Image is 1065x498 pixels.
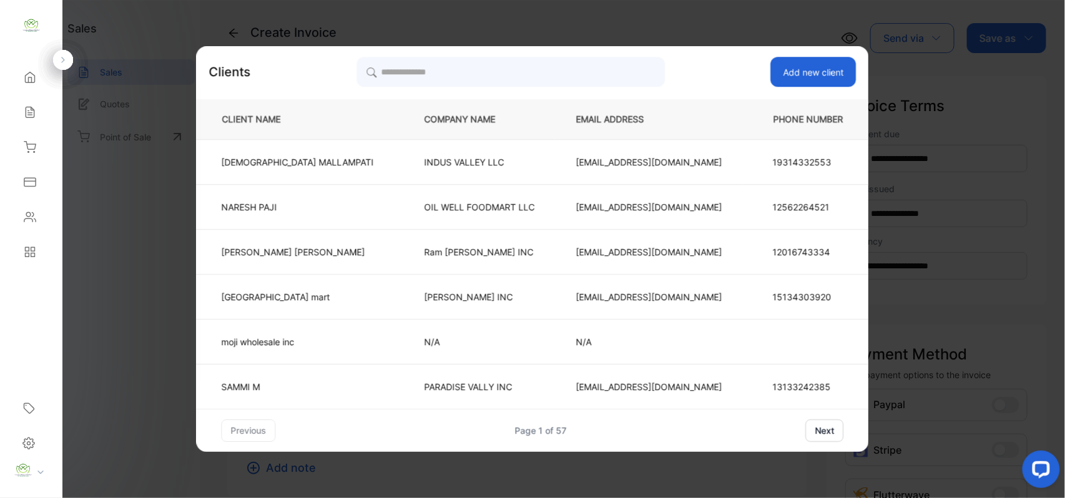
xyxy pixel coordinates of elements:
[425,335,535,348] p: N/A
[806,419,844,442] button: next
[773,200,844,213] p: 12562264521
[425,245,535,258] p: Ram [PERSON_NAME] INC
[773,245,844,258] p: 12016743334
[576,335,722,348] p: N/A
[222,200,374,213] p: NARESH PAJI
[576,155,722,168] p: [EMAIL_ADDRESS][DOMAIN_NAME]
[425,290,535,303] p: [PERSON_NAME] INC
[425,200,535,213] p: OIL WELL FOODMART LLC
[222,245,374,258] p: [PERSON_NAME] [PERSON_NAME]
[773,380,844,393] p: 13133242385
[217,113,383,126] p: CLIENT NAME
[22,16,41,35] img: logo
[576,245,722,258] p: [EMAIL_ADDRESS][DOMAIN_NAME]
[222,419,276,442] button: previous
[576,380,722,393] p: [EMAIL_ADDRESS][DOMAIN_NAME]
[773,290,844,303] p: 15134303920
[771,57,856,87] button: Add new client
[576,113,722,126] p: EMAIL ADDRESS
[576,290,722,303] p: [EMAIL_ADDRESS][DOMAIN_NAME]
[14,461,32,480] img: profile
[222,290,374,303] p: [GEOGRAPHIC_DATA] mart
[425,155,535,168] p: INDUS VALLEY LLC
[425,113,535,126] p: COMPANY NAME
[425,380,535,393] p: PARADISE VALLY INC
[222,380,374,393] p: SAMMI M
[763,113,848,126] p: PHONE NUMBER
[515,424,567,437] div: Page 1 of 57
[773,155,844,168] p: 19314332553
[209,62,251,81] p: Clients
[222,155,374,168] p: [DEMOGRAPHIC_DATA] MALLAMPATI
[1013,446,1065,498] iframe: LiveChat chat widget
[222,335,374,348] p: moji wholesale inc
[576,200,722,213] p: [EMAIL_ADDRESS][DOMAIN_NAME]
